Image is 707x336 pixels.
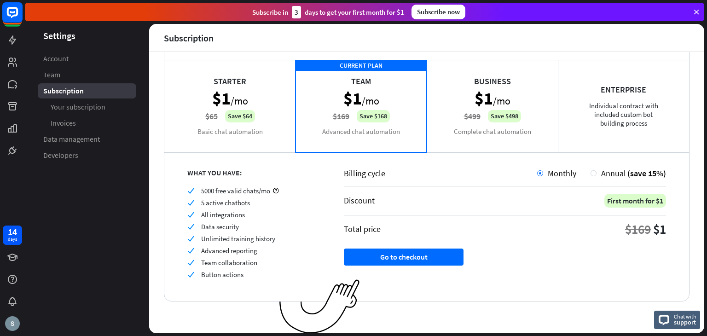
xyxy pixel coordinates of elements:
span: Your subscription [51,102,105,112]
span: Account [43,54,69,64]
button: Go to checkout [344,249,464,266]
i: check [187,199,194,206]
span: Advanced reporting [201,246,257,255]
div: WHAT YOU HAVE: [187,168,321,177]
span: Invoices [51,118,76,128]
div: 14 [8,228,17,236]
i: check [187,247,194,254]
div: Subscribe now [411,5,465,19]
i: check [187,235,194,242]
span: Team [43,70,60,80]
i: check [187,187,194,194]
a: Account [38,51,136,66]
a: Developers [38,148,136,163]
a: Invoices [38,116,136,131]
span: 5000 free valid chats/mo [201,186,270,195]
div: days [8,236,17,243]
i: check [187,223,194,230]
a: Your subscription [38,99,136,115]
span: Subscription [43,86,84,96]
i: check [187,271,194,278]
a: 14 days [3,226,22,245]
i: check [187,211,194,218]
div: Subscription [164,33,214,43]
div: Total price [344,224,381,234]
img: ec979a0a656117aaf919.png [279,279,360,334]
div: Discount [344,195,375,206]
header: Settings [25,29,149,42]
a: Team [38,67,136,82]
div: 3 [292,6,301,18]
span: 5 active chatbots [201,198,250,207]
a: Data management [38,132,136,147]
iframe: LiveChat chat widget [527,7,707,336]
div: Subscribe in days to get your first month for $1 [252,6,404,18]
span: Developers [43,151,78,160]
span: Data management [43,134,100,144]
span: Data security [201,222,239,231]
span: Team collaboration [201,258,257,267]
i: check [187,259,194,266]
span: All integrations [201,210,245,219]
span: Button actions [201,270,243,279]
div: Billing cycle [344,168,537,179]
span: Unlimited training history [201,234,275,243]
